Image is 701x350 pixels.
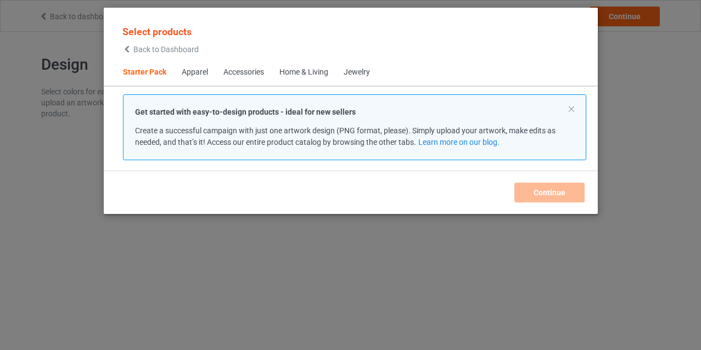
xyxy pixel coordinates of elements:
[223,67,264,78] div: Accessories
[115,59,174,86] span: Starter Pack
[135,126,556,146] span: Create a successful campaign with just one artwork design (PNG format, please). Simply upload you...
[279,67,328,78] div: Home & Living
[135,108,356,116] strong: Get started with easy-to-design products - ideal for new sellers
[122,26,192,37] span: Select products
[418,138,499,146] a: Learn more on our blog.
[182,67,208,78] div: Apparel
[133,45,199,54] span: Back to Dashboard
[344,67,370,78] div: Jewelry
